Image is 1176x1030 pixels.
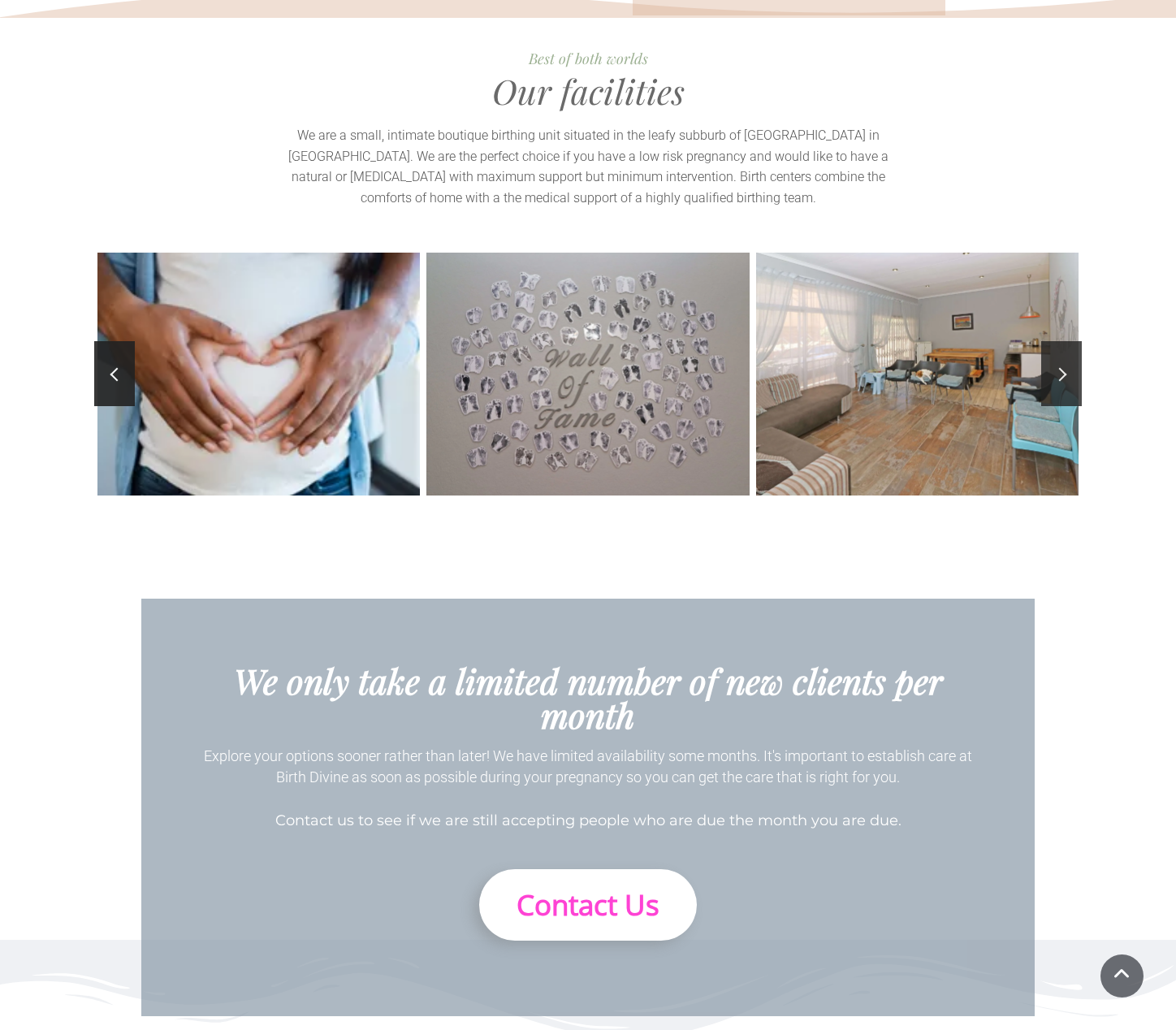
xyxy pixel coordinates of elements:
span: Best of both worlds [529,49,648,68]
span: Contact Us [517,885,659,924]
p: We are a small, intimate boutique birthing unit situated in the leafy subburb of [GEOGRAPHIC_DATA... [275,125,901,208]
a: Scroll To Top [1100,954,1144,998]
a: Contact Us [479,869,697,941]
span: Contact us to see if we are still accepting people who are due the month you are due. [275,811,901,829]
span: Explore your options sooner rather than later! We have limited availability some months. It's imp... [204,747,972,786]
span: We only take a limited number of new clients per month [234,658,943,738]
h2: Our facilities [141,74,1035,108]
